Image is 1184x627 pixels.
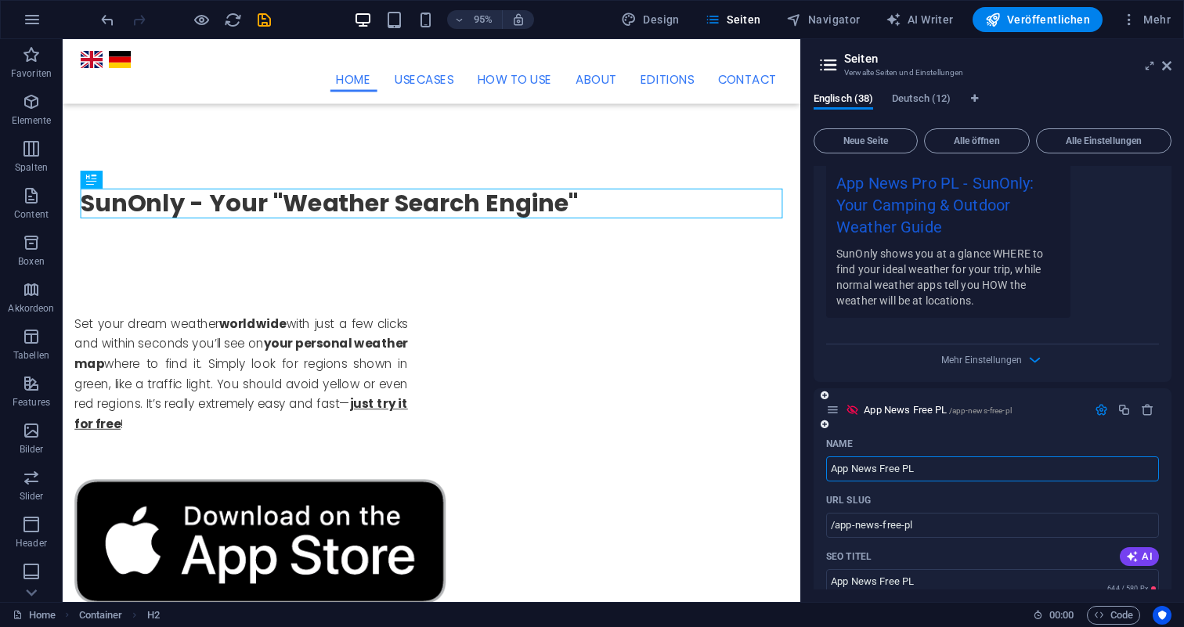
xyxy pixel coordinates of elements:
[223,10,242,29] button: reload
[1153,606,1171,625] button: Usercentrics
[826,550,872,563] p: SEO Titel
[1115,7,1177,32] button: Mehr
[13,349,49,362] p: Tabellen
[859,405,1087,415] div: App News Free PL/app-news-free-pl
[879,7,960,32] button: AI Writer
[1126,550,1153,563] span: AI
[821,136,911,146] span: Neue Seite
[941,355,1022,366] span: Mehr Einstellungen
[1033,606,1074,625] h6: Session-Zeit
[826,513,1159,538] input: Letzter Teil der URL für diese Seite Letzter Teil der URL für diese Seite Letzter Teil der URL fü...
[1036,128,1171,153] button: Alle Einstellungen
[1117,403,1131,416] div: Duplizieren
[1121,12,1171,27] span: Mehr
[844,52,1171,66] h2: Seiten
[16,537,47,550] p: Header
[780,7,867,32] button: Navigator
[99,11,117,29] i: Rückgängig: Seiten ändern (Strg+Z)
[615,7,686,32] button: Design
[826,550,872,563] label: Der Seitentitel in Suchergebnissen und Browser-Tabs
[255,11,273,29] i: Save (Ctrl+S)
[826,494,871,506] p: URL SLUG
[20,443,44,456] p: Bilder
[615,7,686,32] div: Design (Strg+Alt+Y)
[931,136,1023,146] span: Alle öffnen
[147,606,160,625] span: Klick zum Auswählen. Doppelklick zum Bearbeiten
[826,569,1159,594] input: Der Seitentitel in Suchergebnissen und Browser-Tabs Der Seitentitel in Suchergebnissen und Browse...
[973,7,1103,32] button: Veröffentlichen
[814,128,918,153] button: Neue Seite
[20,490,44,503] p: Slider
[511,13,525,27] i: Bei Größenänderung Zoomstufe automatisch an das gewählte Gerät anpassen.
[471,10,496,29] h6: 95%
[1120,547,1159,566] button: AI
[814,89,873,111] span: Englisch (38)
[924,128,1030,153] button: Alle öffnen
[892,89,951,111] span: Deutsch (12)
[698,7,767,32] button: Seiten
[18,255,45,268] p: Boxen
[705,12,761,27] span: Seiten
[1141,403,1154,416] div: Entfernen
[985,12,1090,27] span: Veröffentlichen
[1095,403,1108,416] div: Einstellungen
[1087,606,1140,625] button: Code
[844,66,1140,80] h3: Verwalte Seiten und Einstellungen
[1043,136,1164,146] span: Alle Einstellungen
[12,114,52,127] p: Elemente
[984,351,1002,369] button: Mehr Einstellungen
[447,10,503,29] button: 95%
[14,208,49,221] p: Content
[11,67,52,80] p: Favoriten
[1107,585,1148,593] span: 644 / 580 Px
[949,406,1012,415] span: /app-news-free-pl
[786,12,861,27] span: Navigator
[1049,606,1074,625] span: 00 00
[826,438,853,450] p: Name
[79,606,123,625] span: Klick zum Auswählen. Doppelklick zum Bearbeiten
[836,245,1060,308] div: SunOnly shows you at a glance WHERE to find your ideal weather for your trip, while normal weathe...
[1060,609,1063,621] span: :
[13,396,50,409] p: Features
[1094,606,1133,625] span: Code
[192,10,211,29] button: Klicke hier, um den Vorschau-Modus zu verlassen
[13,606,56,625] a: Klick, um Auswahl aufzuheben. Doppelklick öffnet Seitenverwaltung
[864,404,1012,416] span: Klick, um Seite zu öffnen
[224,11,242,29] i: Seite neu laden
[826,494,871,506] label: Letzter Teil der URL für diese Seite
[1104,583,1159,594] span: Berechnete Pixellänge in Suchergebnissen
[254,10,273,29] button: save
[814,92,1171,122] div: Sprachen-Tabs
[836,171,1060,246] div: App News Pro PL - SunOnly: Your Camping & Outdoor Weather Guide
[79,606,160,625] nav: breadcrumb
[98,10,117,29] button: undo
[8,302,54,315] p: Akkordeon
[621,12,680,27] span: Design
[15,161,48,174] p: Spalten
[886,12,954,27] span: AI Writer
